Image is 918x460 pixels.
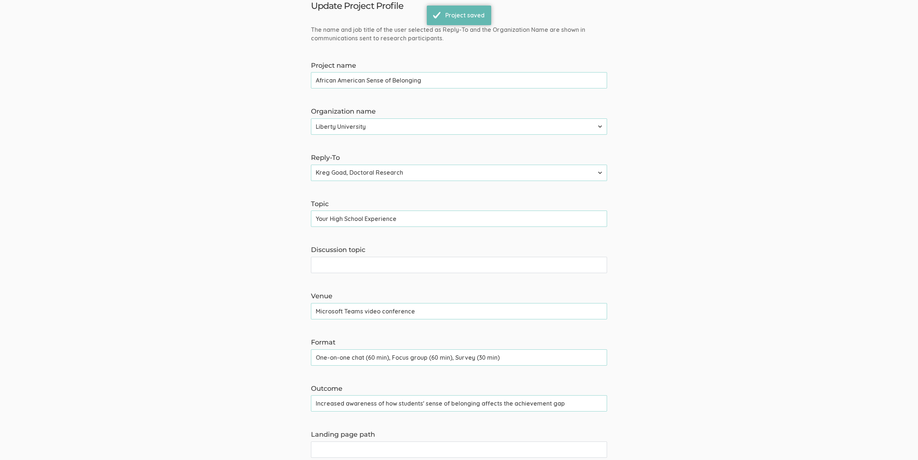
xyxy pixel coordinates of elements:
[445,11,485,20] div: Project saved
[311,338,607,347] label: Format
[311,384,607,394] label: Outcome
[305,26,613,43] div: The name and job title of the user selected as Reply-To and the Organization Name are shown in co...
[311,292,607,301] label: Venue
[311,245,607,255] label: Discussion topic
[311,107,607,117] label: Organization name
[311,153,607,163] label: Reply-To
[881,424,918,460] iframe: Chat Widget
[311,1,403,11] h3: Update Project Profile
[311,199,607,209] label: Topic
[311,61,607,71] label: Project name
[311,430,607,440] label: Landing page path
